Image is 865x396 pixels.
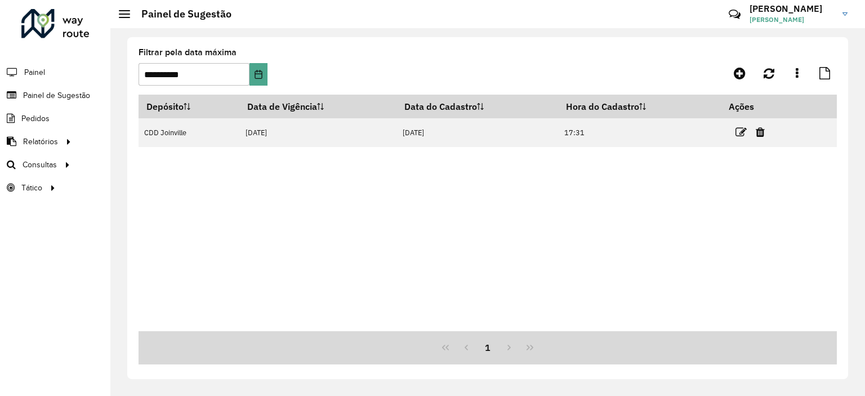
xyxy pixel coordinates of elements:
th: Depósito [139,95,240,118]
a: Contato Rápido [723,2,747,26]
td: CDD Joinville [139,118,240,147]
button: Choose Date [249,63,267,86]
th: Data do Cadastro [396,95,558,118]
a: Editar [735,124,747,140]
span: Painel de Sugestão [23,90,90,101]
th: Hora do Cadastro [559,95,721,118]
td: [DATE] [396,118,558,147]
h2: Painel de Sugestão [130,8,231,20]
td: 17:31 [559,118,721,147]
button: 1 [477,337,498,358]
span: Pedidos [21,113,50,124]
th: Data de Vigência [240,95,397,118]
span: Relatórios [23,136,58,148]
span: Consultas [23,159,57,171]
th: Ações [721,95,788,118]
h3: [PERSON_NAME] [750,3,834,14]
span: [PERSON_NAME] [750,15,834,25]
span: Painel [24,66,45,78]
a: Excluir [756,124,765,140]
span: Tático [21,182,42,194]
td: [DATE] [240,118,397,147]
label: Filtrar pela data máxima [139,46,237,59]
